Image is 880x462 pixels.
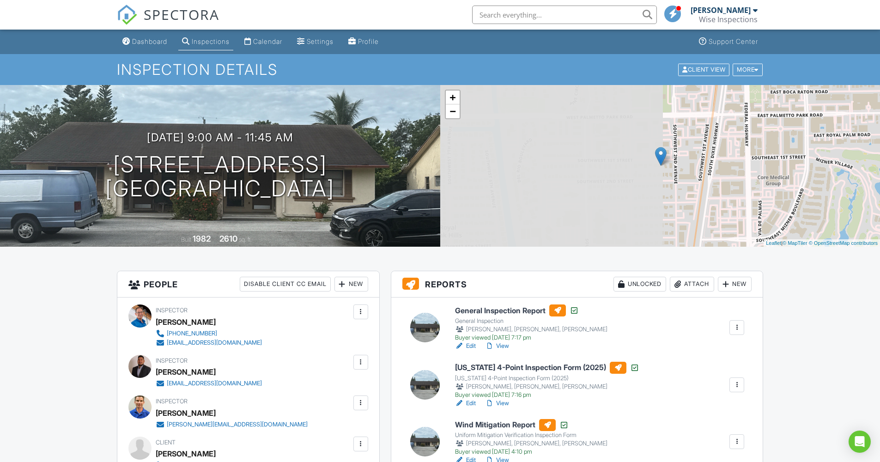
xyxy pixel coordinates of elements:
a: General Inspection Report General Inspection [PERSON_NAME], [PERSON_NAME], [PERSON_NAME] Buyer vi... [455,304,607,341]
a: [EMAIL_ADDRESS][DOMAIN_NAME] [156,338,262,347]
span: sq. ft. [239,236,252,243]
div: Buyer viewed [DATE] 7:17 pm [455,334,607,341]
span: Inspector [156,357,188,364]
a: Edit [455,341,476,351]
a: [PERSON_NAME][EMAIL_ADDRESS][DOMAIN_NAME] [156,420,308,429]
h3: [DATE] 9:00 am - 11:45 am [147,131,293,144]
a: Wind Mitigation Report Uniform Mitigation Verification Inspection Form [PERSON_NAME], [PERSON_NAM... [455,419,607,456]
h1: [STREET_ADDRESS] [GEOGRAPHIC_DATA] [105,152,334,201]
div: Unlocked [613,277,666,292]
a: Inspections [178,33,233,50]
div: General Inspection [455,317,607,325]
div: Calendar [253,37,282,45]
a: View [485,399,509,408]
h3: People [117,271,379,298]
span: Client [156,439,176,446]
div: [PERSON_NAME], [PERSON_NAME], [PERSON_NAME] [455,382,639,391]
div: Disable Client CC Email [240,277,331,292]
a: Support Center [695,33,762,50]
a: Profile [345,33,382,50]
div: [US_STATE] 4-Point Inspection Form (2025) [455,375,639,382]
div: 1982 [193,234,211,243]
h6: [US_STATE] 4-Point Inspection Form (2025) [455,362,639,374]
div: New [718,277,752,292]
div: Open Intercom Messenger [849,431,871,453]
div: Support Center [709,37,758,45]
div: Wise Inspections [699,15,758,24]
div: New [334,277,368,292]
h6: Wind Mitigation Report [455,419,607,431]
div: More [733,63,763,76]
span: Inspector [156,398,188,405]
div: [PERSON_NAME] [691,6,751,15]
span: Inspector [156,307,188,314]
input: Search everything... [472,6,657,24]
a: © OpenStreetMap contributors [809,240,878,246]
div: [PERSON_NAME] [156,447,216,461]
a: Client View [677,66,732,73]
span: SPECTORA [144,5,219,24]
div: [EMAIL_ADDRESS][DOMAIN_NAME] [167,380,262,387]
h3: Reports [391,271,763,298]
a: © MapTiler [783,240,807,246]
div: [PERSON_NAME][EMAIL_ADDRESS][DOMAIN_NAME] [167,421,308,428]
a: [PHONE_NUMBER] [156,329,262,338]
a: Dashboard [119,33,171,50]
div: [PERSON_NAME] [156,406,216,420]
a: [US_STATE] 4-Point Inspection Form (2025) [US_STATE] 4-Point Inspection Form (2025) [PERSON_NAME]... [455,362,639,399]
div: Attach [670,277,714,292]
div: 2610 [219,234,237,243]
a: Leaflet [766,240,781,246]
div: Dashboard [132,37,167,45]
h1: Inspection Details [117,61,764,78]
a: Settings [293,33,337,50]
div: Buyer viewed [DATE] 7:16 pm [455,391,639,399]
div: Buyer viewed [DATE] 4:10 pm [455,448,607,456]
div: | [764,239,880,247]
div: Client View [678,63,729,76]
h6: General Inspection Report [455,304,607,316]
div: [PERSON_NAME] [156,365,216,379]
div: [PERSON_NAME], [PERSON_NAME], [PERSON_NAME] [455,439,607,448]
div: [PERSON_NAME], [PERSON_NAME], [PERSON_NAME] [455,325,607,334]
span: Built [181,236,191,243]
div: Inspections [192,37,230,45]
a: SPECTORA [117,12,219,32]
div: [PHONE_NUMBER] [167,330,217,337]
a: Edit [455,399,476,408]
div: Uniform Mitigation Verification Inspection Form [455,432,607,439]
a: Calendar [241,33,286,50]
div: Settings [307,37,334,45]
a: Zoom in [446,91,460,104]
a: View [485,341,509,351]
div: [PERSON_NAME] [156,315,216,329]
img: The Best Home Inspection Software - Spectora [117,5,137,25]
div: Profile [358,37,379,45]
a: [EMAIL_ADDRESS][DOMAIN_NAME] [156,379,262,388]
a: Zoom out [446,104,460,118]
div: [EMAIL_ADDRESS][DOMAIN_NAME] [167,339,262,346]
